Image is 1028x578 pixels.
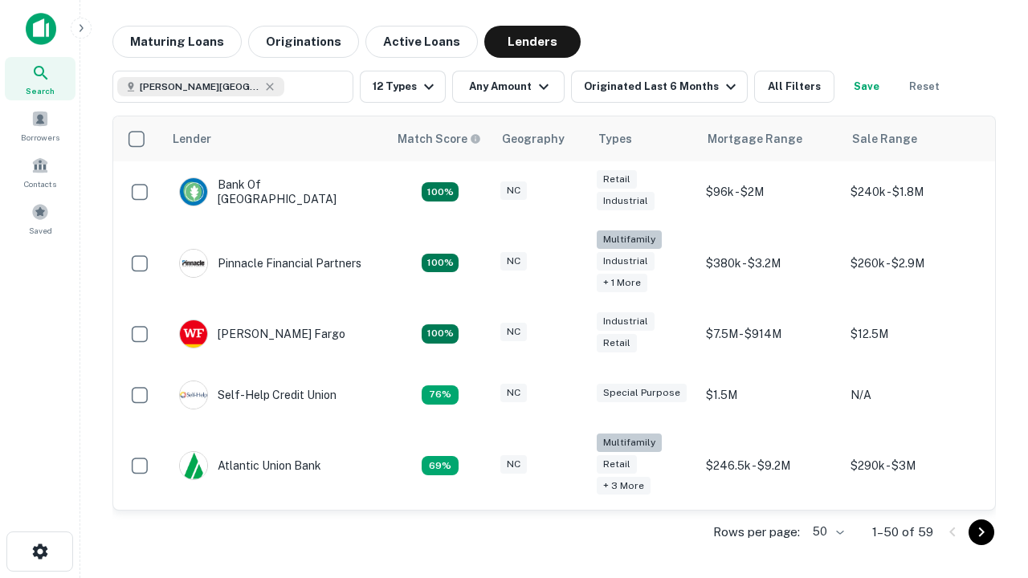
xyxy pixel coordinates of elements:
[21,131,59,144] span: Borrowers
[360,71,446,103] button: 12 Types
[29,224,52,237] span: Saved
[500,252,527,271] div: NC
[841,71,892,103] button: Save your search to get updates of matches that match your search criteria.
[5,104,75,147] a: Borrowers
[24,177,56,190] span: Contacts
[969,519,994,545] button: Go to next page
[179,177,372,206] div: Bank Of [GEOGRAPHIC_DATA]
[5,57,75,100] a: Search
[26,84,55,97] span: Search
[842,303,987,364] td: $12.5M
[26,13,56,45] img: capitalize-icon.png
[112,26,242,58] button: Maturing Loans
[163,116,388,161] th: Lender
[842,116,987,161] th: Sale Range
[842,425,987,507] td: $290k - $3M
[179,451,321,480] div: Atlantic Union Bank
[852,129,917,149] div: Sale Range
[597,455,637,474] div: Retail
[248,26,359,58] button: Originations
[179,249,361,278] div: Pinnacle Financial Partners
[422,456,459,475] div: Matching Properties: 10, hasApolloMatch: undefined
[698,161,842,222] td: $96k - $2M
[180,381,207,409] img: picture
[597,192,655,210] div: Industrial
[5,150,75,193] a: Contacts
[500,384,527,402] div: NC
[597,274,647,292] div: + 1 more
[872,523,933,542] p: 1–50 of 59
[422,182,459,201] div: Matching Properties: 15, hasApolloMatch: undefined
[948,398,1028,475] iframe: Chat Widget
[806,520,846,543] div: 50
[492,116,589,161] th: Geography
[180,178,207,206] img: picture
[899,71,950,103] button: Reset
[589,116,698,161] th: Types
[597,477,651,495] div: + 3 more
[598,129,632,149] div: Types
[713,523,800,542] p: Rows per page:
[597,252,655,271] div: Industrial
[708,129,802,149] div: Mortgage Range
[388,116,492,161] th: Capitalize uses an advanced AI algorithm to match your search with the best lender. The match sco...
[698,222,842,303] td: $380k - $3.2M
[452,71,565,103] button: Any Amount
[698,425,842,507] td: $246.5k - $9.2M
[754,71,834,103] button: All Filters
[597,230,662,249] div: Multifamily
[179,320,345,348] div: [PERSON_NAME] Fargo
[842,364,987,425] td: N/A
[584,77,740,96] div: Originated Last 6 Months
[422,385,459,405] div: Matching Properties: 11, hasApolloMatch: undefined
[180,250,207,277] img: picture
[597,170,637,189] div: Retail
[398,130,478,148] h6: Match Score
[698,364,842,425] td: $1.5M
[180,320,207,348] img: picture
[365,26,478,58] button: Active Loans
[500,323,527,341] div: NC
[140,79,260,94] span: [PERSON_NAME][GEOGRAPHIC_DATA], [GEOGRAPHIC_DATA]
[597,312,655,331] div: Industrial
[698,303,842,364] td: $7.5M - $914M
[179,381,337,409] div: Self-help Credit Union
[180,452,207,479] img: picture
[484,26,581,58] button: Lenders
[5,197,75,240] a: Saved
[597,334,637,352] div: Retail
[500,455,527,474] div: NC
[842,222,987,303] td: $260k - $2.9M
[500,181,527,200] div: NC
[698,116,842,161] th: Mortgage Range
[597,384,687,402] div: Special Purpose
[842,161,987,222] td: $240k - $1.8M
[173,129,211,149] div: Lender
[398,130,481,148] div: Capitalize uses an advanced AI algorithm to match your search with the best lender. The match sco...
[597,433,662,452] div: Multifamily
[571,71,748,103] button: Originated Last 6 Months
[422,324,459,344] div: Matching Properties: 15, hasApolloMatch: undefined
[502,129,565,149] div: Geography
[422,254,459,273] div: Matching Properties: 26, hasApolloMatch: undefined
